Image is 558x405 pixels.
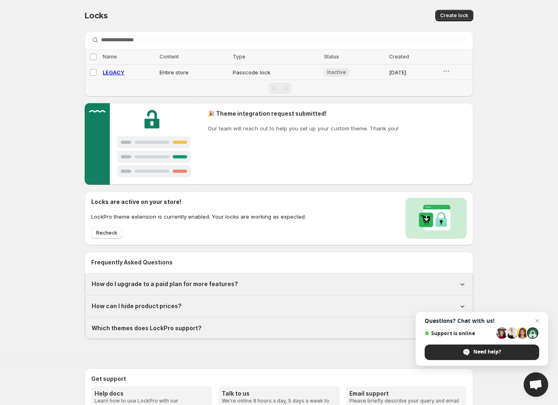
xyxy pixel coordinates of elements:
[94,389,209,398] h3: Help docs
[91,198,306,206] h2: Locks are active on your store!
[324,54,339,60] span: Status
[157,65,230,80] td: Entire store
[425,330,493,336] span: Support is online
[208,124,398,132] p: Our team will reach out to help you set up your custom theme. Thank you!
[425,318,539,324] span: Questions? Chat with us!
[440,12,468,19] span: Create lock
[233,54,245,60] span: Type
[208,110,398,118] h2: 🎉 Theme integration request submitted!
[425,345,539,360] div: Need help?
[103,54,117,60] span: Name
[92,302,182,310] h1: How can I hide product prices?
[349,389,464,398] h3: Email support
[91,375,467,383] h2: Get support
[524,372,548,397] div: Open chat
[91,213,306,221] p: LockPro theme extension is currently enabled. Your locks are working as expected.
[532,316,542,326] span: Close chat
[160,54,179,60] span: Content
[96,230,117,236] span: Recheck
[389,54,409,60] span: Created
[387,65,440,80] td: [DATE]
[405,198,467,239] img: Locks activated
[435,10,473,21] button: Create lock
[327,69,346,76] span: Inactive
[91,258,467,266] h2: Frequently Asked Questions
[85,11,108,20] span: Locks
[230,65,322,80] td: Passcode lock
[85,103,198,185] img: Customer support
[222,389,336,398] h3: Talk to us
[92,280,238,288] h1: How do I upgrade to a paid plan for more features?
[103,69,124,76] a: LEGACY
[85,80,473,96] nav: Pagination
[473,348,501,356] span: Need help?
[92,324,202,332] h1: Which themes does LockPro support?
[91,227,122,239] button: Recheck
